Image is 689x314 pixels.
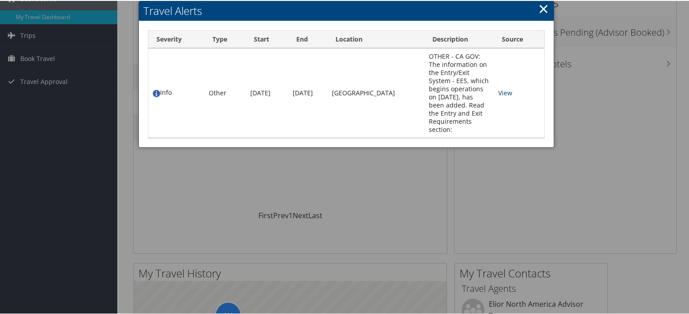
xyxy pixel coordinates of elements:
th: Start: activate to sort column ascending [246,30,288,47]
td: Info [148,47,204,137]
th: Type: activate to sort column ascending [204,30,246,47]
td: Other [204,47,246,137]
th: Location [327,30,424,47]
td: [DATE] [246,47,288,137]
th: End: activate to sort column ascending [288,30,327,47]
td: [DATE] [288,47,327,137]
th: Source [494,30,544,47]
td: [GEOGRAPHIC_DATA] [327,47,424,137]
th: Severity: activate to sort column ascending [148,30,204,47]
th: Description [424,30,494,47]
td: OTHER - CA GOV: The information on the Entry/Exit System - EES, which begins operations on [DATE]... [424,47,494,137]
a: View [498,88,512,96]
img: alert-flat-solid-info.png [153,89,160,96]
